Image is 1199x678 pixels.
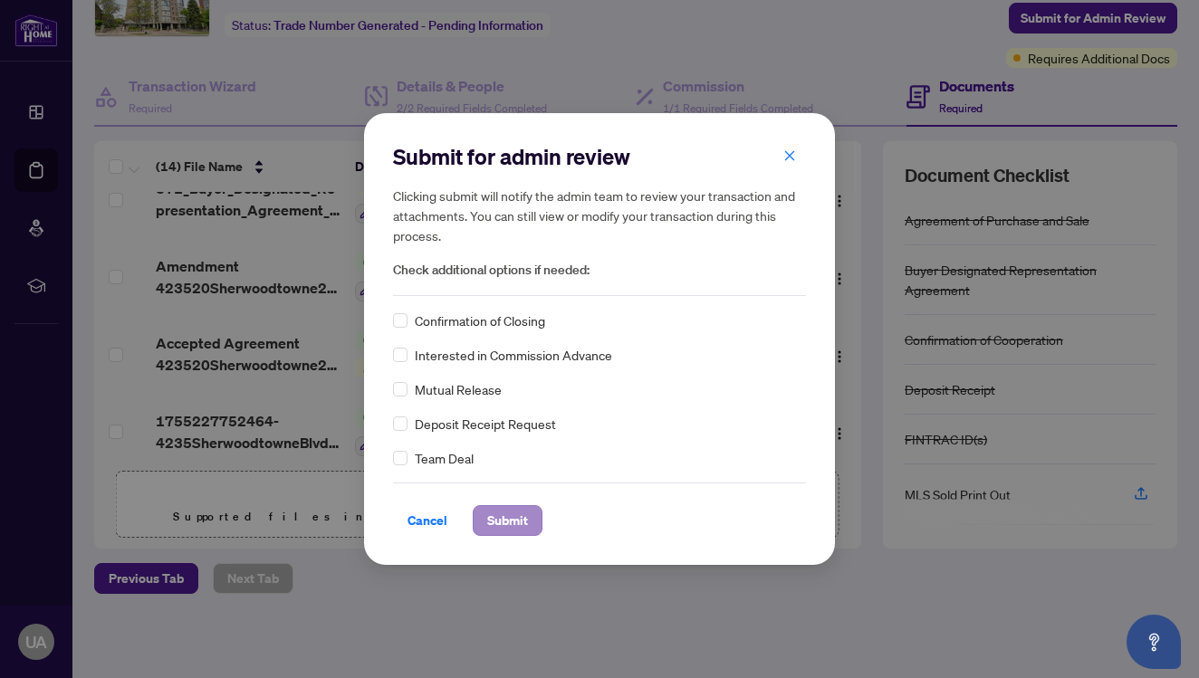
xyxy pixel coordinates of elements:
span: Cancel [408,506,447,535]
h5: Clicking submit will notify the admin team to review your transaction and attachments. You can st... [393,186,806,245]
span: Submit [487,506,528,535]
span: Check additional options if needed: [393,260,806,281]
button: Open asap [1127,615,1181,669]
span: Team Deal [415,448,474,468]
button: Cancel [393,505,462,536]
span: Mutual Release [415,379,502,399]
h2: Submit for admin review [393,142,806,171]
span: Interested in Commission Advance [415,345,612,365]
span: close [783,149,796,162]
button: Submit [473,505,542,536]
span: Deposit Receipt Request [415,414,556,434]
span: Confirmation of Closing [415,310,545,330]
